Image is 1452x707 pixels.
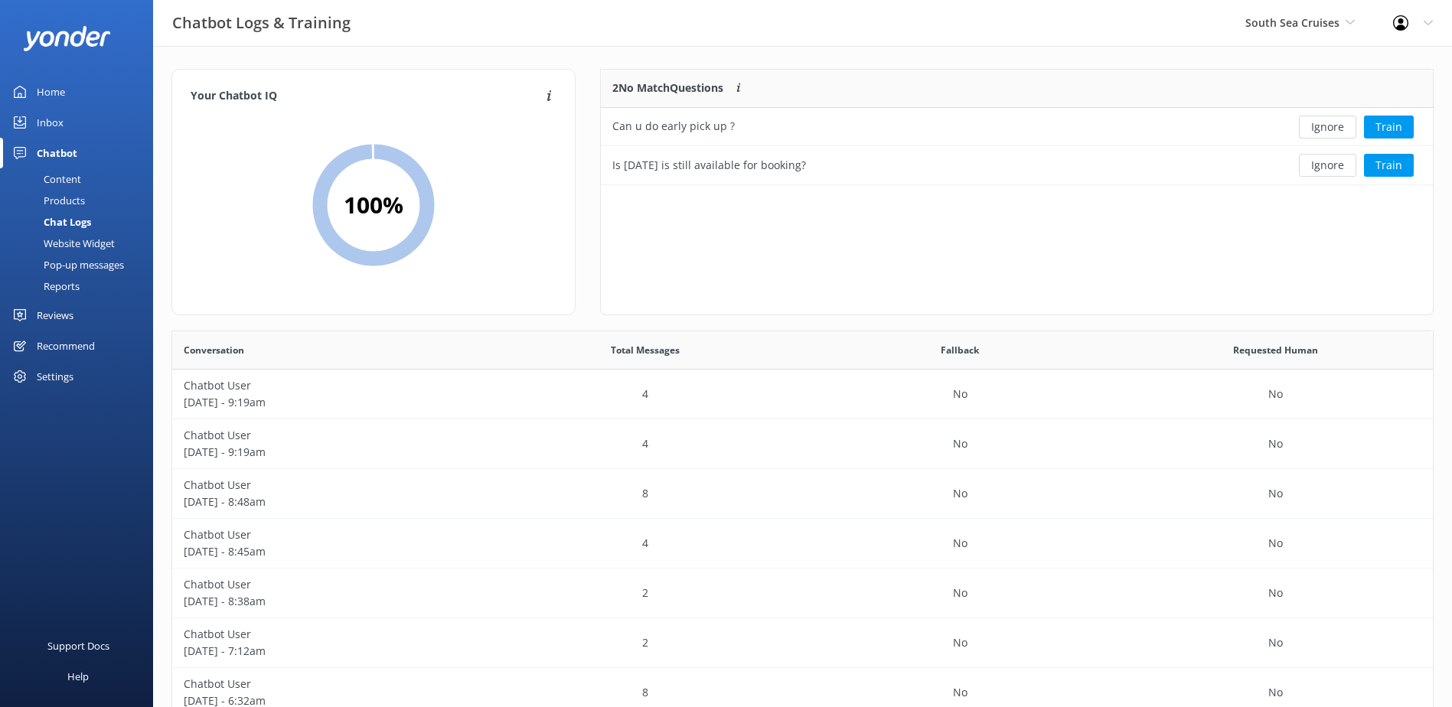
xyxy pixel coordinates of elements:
[184,593,476,610] p: [DATE] - 8:38am
[184,394,476,411] p: [DATE] - 9:19am
[23,26,111,51] img: yonder-white-logo.png
[172,370,1433,419] div: row
[1268,634,1283,651] p: No
[1233,343,1318,357] span: Requested Human
[9,254,153,275] a: Pop-up messages
[1299,154,1356,177] button: Ignore
[953,585,967,601] p: No
[1268,435,1283,452] p: No
[953,386,967,402] p: No
[184,477,476,494] p: Chatbot User
[172,618,1433,668] div: row
[184,427,476,444] p: Chatbot User
[1245,15,1339,30] span: South Sea Cruises
[612,80,723,96] p: 2 No Match Questions
[67,661,89,692] div: Help
[37,77,65,107] div: Home
[184,643,476,660] p: [DATE] - 7:12am
[9,168,153,190] a: Content
[642,684,648,701] p: 8
[9,211,91,233] div: Chat Logs
[172,469,1433,519] div: row
[184,626,476,643] p: Chatbot User
[9,275,153,297] a: Reports
[642,585,648,601] p: 2
[1268,386,1283,402] p: No
[184,377,476,394] p: Chatbot User
[37,300,73,331] div: Reviews
[184,576,476,593] p: Chatbot User
[9,190,153,211] a: Products
[47,630,109,661] div: Support Docs
[1268,684,1283,701] p: No
[184,526,476,543] p: Chatbot User
[601,146,1433,184] div: row
[184,444,476,461] p: [DATE] - 9:19am
[642,535,648,552] p: 4
[642,386,648,402] p: 4
[9,233,115,254] div: Website Widget
[642,634,648,651] p: 2
[1268,535,1283,552] p: No
[953,485,967,502] p: No
[184,343,244,357] span: Conversation
[642,485,648,502] p: 8
[9,254,124,275] div: Pop-up messages
[953,435,967,452] p: No
[1364,116,1414,138] button: Train
[184,543,476,560] p: [DATE] - 8:45am
[1268,585,1283,601] p: No
[1364,154,1414,177] button: Train
[184,676,476,692] p: Chatbot User
[172,419,1433,469] div: row
[941,343,979,357] span: Fallback
[612,157,806,174] div: Is [DATE] is still available for booking?
[1299,116,1356,138] button: Ignore
[953,535,967,552] p: No
[9,190,85,211] div: Products
[953,634,967,651] p: No
[344,187,403,223] h2: 100 %
[37,138,77,168] div: Chatbot
[172,11,351,35] h3: Chatbot Logs & Training
[601,108,1433,184] div: grid
[9,233,153,254] a: Website Widget
[953,684,967,701] p: No
[1268,485,1283,502] p: No
[172,569,1433,618] div: row
[172,519,1433,569] div: row
[184,494,476,510] p: [DATE] - 8:48am
[37,361,73,392] div: Settings
[611,343,680,357] span: Total Messages
[37,331,95,361] div: Recommend
[601,108,1433,146] div: row
[9,275,80,297] div: Reports
[9,168,81,190] div: Content
[642,435,648,452] p: 4
[37,107,64,138] div: Inbox
[9,211,153,233] a: Chat Logs
[191,88,542,105] h4: Your Chatbot IQ
[612,118,735,135] div: Can u do early pick up ?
